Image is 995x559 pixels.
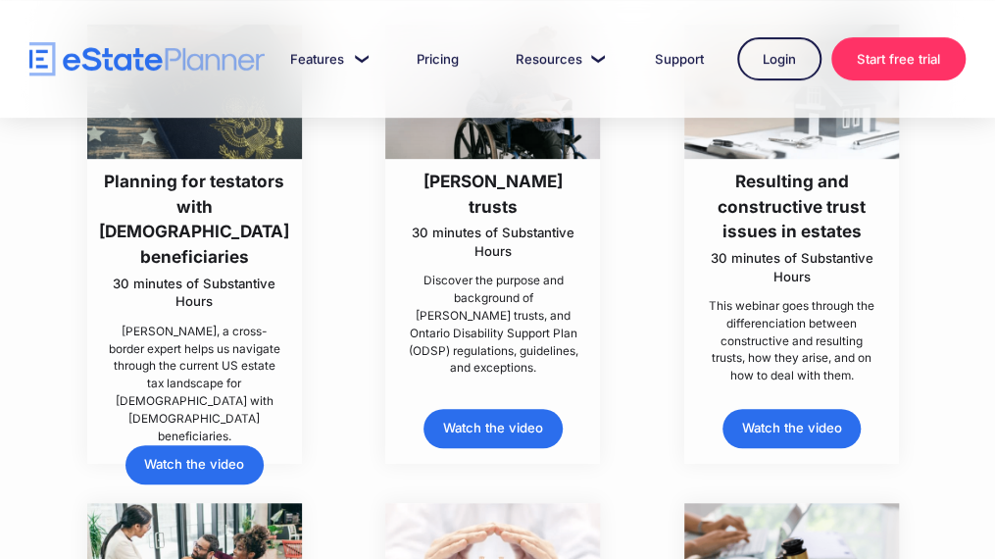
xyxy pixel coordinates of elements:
[492,39,622,78] a: Resources
[385,25,600,378] a: [PERSON_NAME] trusts30 minutes of Substantive HoursDiscover the purpose and background of [PERSON...
[737,37,821,80] a: Login
[705,298,878,385] p: This webinar goes through the differenciation between constructive and resulting trusts, how they...
[705,169,878,244] h3: Resulting and constructive trust issues in estates
[831,37,966,80] a: Start free trial
[267,39,383,78] a: Features
[722,409,862,448] a: Watch the video
[684,25,899,385] a: Resulting and constructive trust issues in estates30 minutes of Substantive HoursThis webinar goe...
[393,39,482,78] a: Pricing
[29,42,265,76] a: home
[125,445,265,484] a: Watch the video
[423,409,563,448] a: Watch the video
[99,275,289,311] p: 30 minutes of Substantive Hours
[407,169,580,219] h3: [PERSON_NAME] trusts
[99,169,289,270] h3: Planning for testators with [DEMOGRAPHIC_DATA] beneficiaries
[407,273,580,378] p: Discover the purpose and background of [PERSON_NAME] trusts, and Ontario Disability Support Plan ...
[108,324,281,445] p: [PERSON_NAME], a cross-border expert helps us navigate through the current US estate tax landscap...
[87,25,302,445] a: Planning for testators with [DEMOGRAPHIC_DATA] beneficiaries30 minutes of Substantive Hours[PERSO...
[407,224,580,260] p: 30 minutes of Substantive Hours
[705,249,878,285] p: 30 minutes of Substantive Hours
[631,39,727,78] a: Support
